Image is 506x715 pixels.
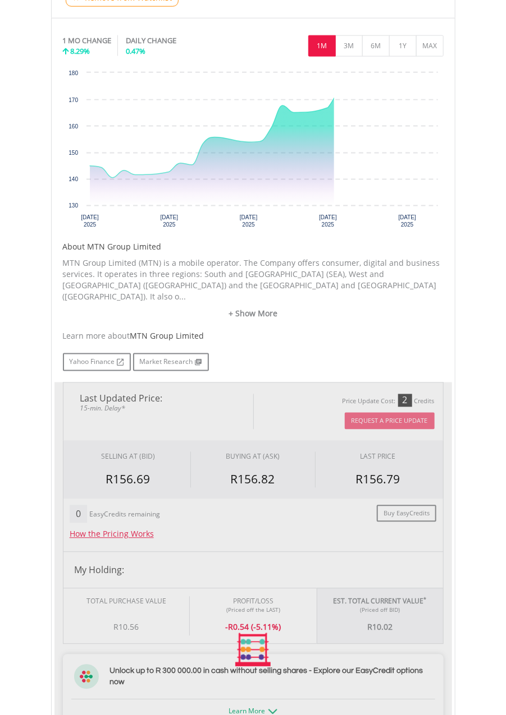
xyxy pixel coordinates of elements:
text: 130 [69,202,78,209]
text: 150 [69,150,78,156]
text: [DATE] 2025 [239,214,257,228]
h5: About MTN Group Limited [63,241,444,252]
span: 8.29% [71,46,90,56]
text: 160 [69,123,78,130]
button: 1Y [389,35,417,57]
span: 0.47% [126,46,146,56]
div: 1 MO CHANGE [63,35,112,46]
span: MTN Group Limited [130,331,204,342]
button: 1M [308,35,336,57]
text: 140 [69,176,78,182]
text: 170 [69,97,78,103]
p: MTN Group Limited (MTN) is a mobile operator. The Company offers consumer, digital and business s... [63,258,444,303]
a: Yahoo Finance [63,353,131,371]
div: Chart. Highcharts interactive chart. [63,67,444,236]
button: MAX [416,35,444,57]
text: 180 [69,70,78,76]
button: 6M [362,35,390,57]
text: [DATE] 2025 [398,214,416,228]
a: + Show More [63,308,444,320]
a: Market Research [133,353,209,371]
div: Learn more about [63,331,444,342]
text: [DATE] 2025 [319,214,337,228]
div: DAILY CHANGE [126,35,206,46]
svg: Interactive chart [63,67,444,236]
button: 3M [335,35,363,57]
text: [DATE] 2025 [160,214,178,228]
text: [DATE] 2025 [81,214,99,228]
